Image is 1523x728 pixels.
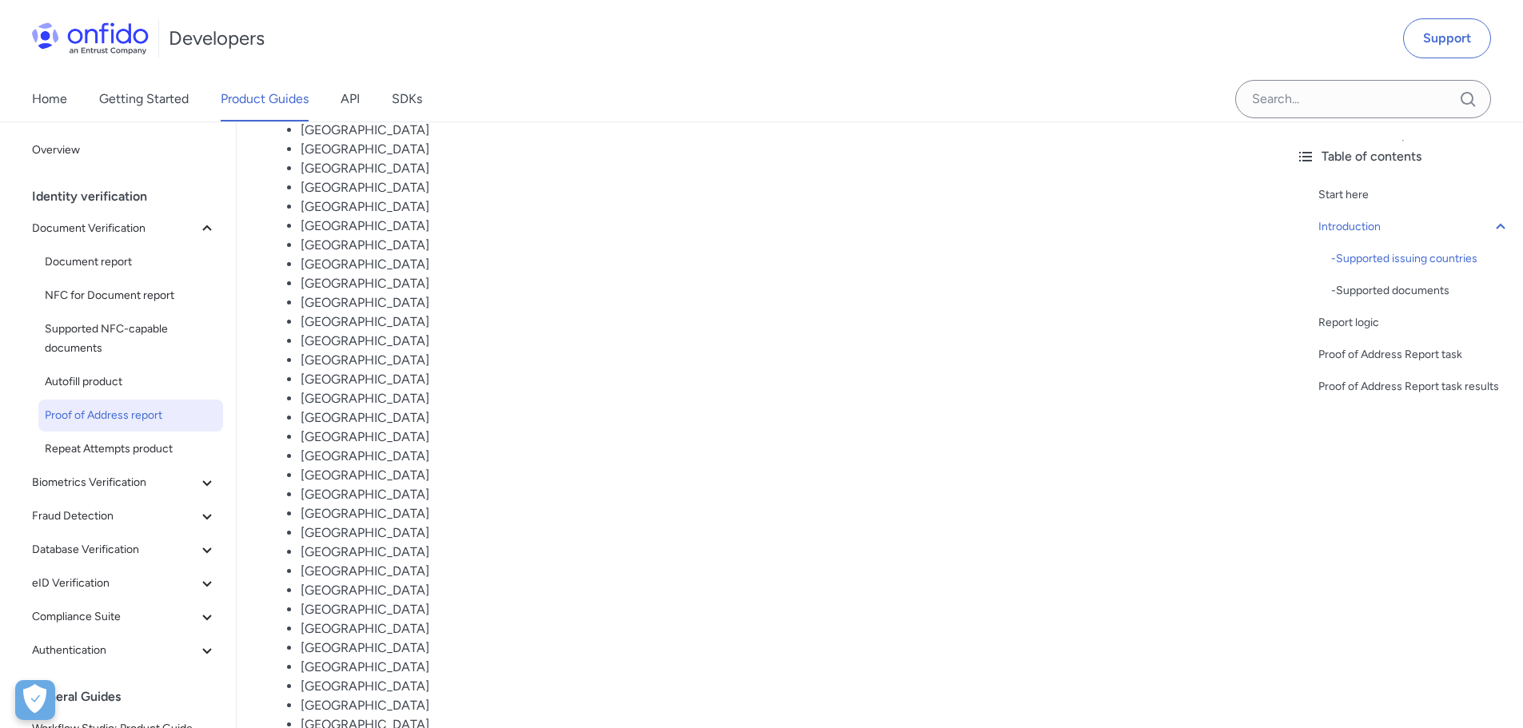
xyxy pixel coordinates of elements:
[301,351,1251,370] li: [GEOGRAPHIC_DATA]
[38,400,223,432] a: Proof of Address report
[32,607,197,627] span: Compliance Suite
[301,696,1251,715] li: [GEOGRAPHIC_DATA]
[301,658,1251,677] li: [GEOGRAPHIC_DATA]
[169,26,265,51] h1: Developers
[392,77,422,121] a: SDKs
[301,255,1251,274] li: [GEOGRAPHIC_DATA]
[15,680,55,720] button: Open Preferences
[301,293,1251,312] li: [GEOGRAPHIC_DATA]
[301,428,1251,447] li: [GEOGRAPHIC_DATA]
[26,467,223,499] button: Biometrics Verification
[38,246,223,278] a: Document report
[32,22,149,54] img: Onfido Logo
[1296,147,1510,166] div: Table of contents
[301,638,1251,658] li: [GEOGRAPHIC_DATA]
[38,366,223,398] a: Autofill product
[301,619,1251,638] li: [GEOGRAPHIC_DATA]
[32,77,67,121] a: Home
[26,134,223,166] a: Overview
[301,543,1251,562] li: [GEOGRAPHIC_DATA]
[301,159,1251,178] li: [GEOGRAPHIC_DATA]
[38,433,223,465] a: Repeat Attempts product
[45,253,217,272] span: Document report
[38,313,223,364] a: Supported NFC-capable documents
[32,181,229,213] div: Identity verification
[32,219,197,238] span: Document Verification
[301,447,1251,466] li: [GEOGRAPHIC_DATA]
[32,574,197,593] span: eID Verification
[26,534,223,566] button: Database Verification
[221,77,309,121] a: Product Guides
[1318,217,1510,237] a: Introduction
[15,680,55,720] div: Cookie Preferences
[301,504,1251,523] li: [GEOGRAPHIC_DATA]
[26,601,223,633] button: Compliance Suite
[301,408,1251,428] li: [GEOGRAPHIC_DATA]
[1318,377,1510,396] a: Proof of Address Report task results
[45,372,217,392] span: Autofill product
[301,389,1251,408] li: [GEOGRAPHIC_DATA]
[1318,345,1510,364] a: Proof of Address Report task
[26,635,223,666] button: Authentication
[45,320,217,358] span: Supported NFC-capable documents
[38,280,223,312] a: NFC for Document report
[99,77,189,121] a: Getting Started
[32,641,197,660] span: Authentication
[301,197,1251,217] li: [GEOGRAPHIC_DATA]
[26,567,223,599] button: eID Verification
[301,236,1251,255] li: [GEOGRAPHIC_DATA]
[1235,80,1491,118] input: Onfido search input field
[301,140,1251,159] li: [GEOGRAPHIC_DATA]
[301,370,1251,389] li: [GEOGRAPHIC_DATA]
[1403,18,1491,58] a: Support
[301,217,1251,236] li: [GEOGRAPHIC_DATA]
[32,473,197,492] span: Biometrics Verification
[1318,185,1510,205] a: Start here
[301,523,1251,543] li: [GEOGRAPHIC_DATA]
[341,77,360,121] a: API
[26,213,223,245] button: Document Verification
[45,286,217,305] span: NFC for Document report
[301,274,1251,293] li: [GEOGRAPHIC_DATA]
[26,500,223,532] button: Fraud Detection
[32,540,197,559] span: Database Verification
[32,507,197,526] span: Fraud Detection
[32,141,217,160] span: Overview
[301,466,1251,485] li: [GEOGRAPHIC_DATA]
[301,562,1251,581] li: [GEOGRAPHIC_DATA]
[45,406,217,425] span: Proof of Address report
[1331,281,1510,300] a: -Supported documents
[1331,249,1510,269] a: -Supported issuing countries
[301,677,1251,696] li: [GEOGRAPHIC_DATA]
[301,485,1251,504] li: [GEOGRAPHIC_DATA]
[1318,313,1510,332] a: Report logic
[1331,249,1510,269] div: - Supported issuing countries
[301,332,1251,351] li: [GEOGRAPHIC_DATA]
[1331,281,1510,300] div: - Supported documents
[301,178,1251,197] li: [GEOGRAPHIC_DATA]
[45,440,217,459] span: Repeat Attempts product
[301,600,1251,619] li: [GEOGRAPHIC_DATA]
[32,681,229,713] div: General Guides
[301,121,1251,140] li: [GEOGRAPHIC_DATA]
[301,312,1251,332] li: [GEOGRAPHIC_DATA]
[301,581,1251,600] li: [GEOGRAPHIC_DATA]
